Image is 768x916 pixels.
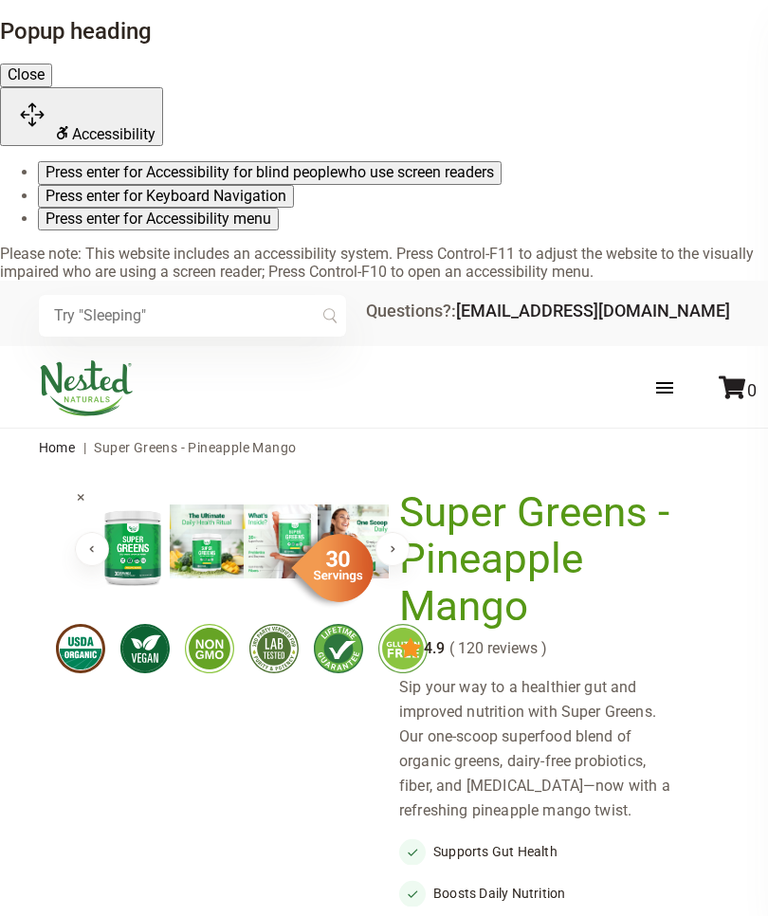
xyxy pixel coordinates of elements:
img: usdaorganic [56,624,105,673]
li: Supports Gut Health [399,838,692,865]
img: Super Greens - Pineapple Mango [244,504,318,578]
span: × [77,488,85,506]
img: Super Greens - Pineapple Mango [170,504,244,578]
img: Super Greens - Pineapple Mango [96,504,170,590]
img: gmofree [185,624,234,673]
span: Accessibility [72,125,155,143]
img: glutenfree [378,624,428,673]
button: Next [375,532,410,566]
div: Questions?: [366,302,730,320]
button: Previous [75,532,109,566]
input: Try "Sleeping" [39,295,346,337]
button: Press enter for Accessibility for blind peoplewho use screen readers [38,161,502,184]
div: Sip your way to a healthier gut and improved nutrition with Super Greens. Our one-scoop superfood... [399,675,692,823]
span: Super Greens - Pineapple Mango [94,440,296,455]
span: 0 [747,380,757,400]
button: Press enter for Accessibility menu [38,208,279,230]
img: sg-servings-30.png [279,527,374,609]
nav: breadcrumbs [39,429,730,467]
span: ( 120 reviews ) [445,640,547,657]
span: 4.9 [422,640,445,657]
img: Nested Naturals [39,360,134,416]
img: thirdpartytested [249,624,299,673]
img: star.svg [399,637,422,660]
img: Super Greens - Pineapple Mango [318,504,392,578]
span: | [79,440,91,455]
img: vegan [120,624,170,673]
img: lifetimeguarantee [314,624,363,673]
li: Boosts Daily Nutrition [399,880,692,907]
h1: Super Greens - Pineapple Mango [399,489,683,631]
a: Home [39,440,76,455]
span: who use screen readers [338,163,494,181]
a: [EMAIL_ADDRESS][DOMAIN_NAME] [456,301,730,321]
a: 0 [719,380,757,400]
button: Press enter for Keyboard Navigation [38,185,294,208]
